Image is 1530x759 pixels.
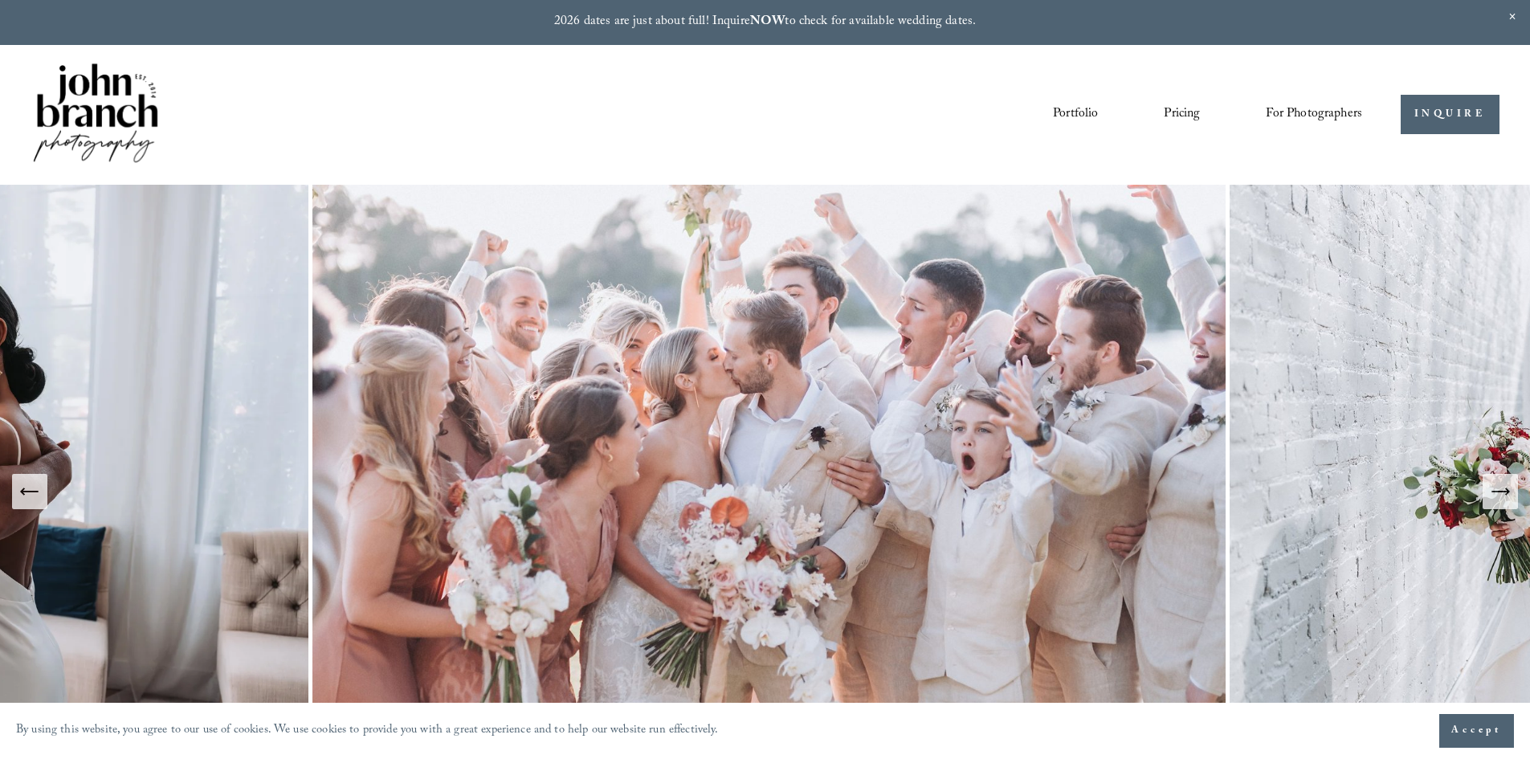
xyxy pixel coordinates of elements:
span: Accept [1451,723,1502,739]
button: Previous Slide [12,474,47,509]
a: Pricing [1164,101,1200,129]
button: Next Slide [1483,474,1518,509]
p: By using this website, you agree to our use of cookies. We use cookies to provide you with a grea... [16,720,719,743]
a: INQUIRE [1401,95,1499,134]
img: John Branch IV Photography [31,60,161,169]
a: Portfolio [1053,101,1098,129]
a: folder dropdown [1266,101,1362,129]
button: Accept [1439,714,1514,748]
span: For Photographers [1266,102,1362,127]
